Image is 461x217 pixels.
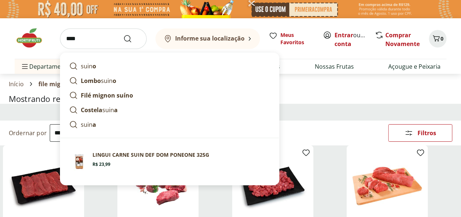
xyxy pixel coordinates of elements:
[388,124,452,142] button: Filtros
[9,129,47,137] label: Ordernar por
[66,117,273,132] a: suina
[9,94,452,103] h1: Mostrando resultados para:
[335,31,375,48] a: Criar conta
[269,31,314,46] a: Meus Favoritos
[81,120,96,129] p: suin
[175,34,245,42] b: Informe sua localização
[81,106,102,114] strong: Costela
[66,88,273,103] a: Filé mignon suíno
[441,35,443,42] span: 0
[66,103,273,117] a: Costelasuina
[9,81,24,87] a: Início
[92,121,96,129] strong: a
[335,31,367,48] span: ou
[15,27,51,49] img: Hortifruti
[20,58,29,75] button: Menu
[404,129,413,137] svg: Abrir Filtros
[81,106,118,114] p: suin
[66,73,273,88] a: Lombosuino
[388,62,441,71] a: Açougue e Peixaria
[38,81,72,87] span: file mignon
[429,30,446,47] button: Carrinho
[155,28,260,49] button: Informe sua localização
[92,161,110,167] span: R$ 23,99
[69,151,90,172] img: Linguica de Carne Suína Defumada Dom Poneone 325g
[417,130,436,136] span: Filtros
[114,106,118,114] strong: a
[66,148,273,175] a: Linguica de Carne Suína Defumada Dom Poneone 325gLINGUI CARNE SUIN DEF DOM PONEONE 325GR$ 23,99
[113,77,116,85] strong: o
[335,31,353,39] a: Entrar
[81,62,96,71] p: suin
[66,59,273,73] a: suino
[20,58,73,75] span: Departamentos
[81,77,101,85] strong: Lombo
[81,76,116,85] p: suin
[385,31,420,48] a: Comprar Novamente
[60,28,147,49] input: search
[92,62,96,70] strong: o
[315,62,354,71] a: Nossas Frutas
[81,91,133,99] strong: Filé mignon suíno
[92,151,209,159] p: LINGUI CARNE SUIN DEF DOM PONEONE 325G
[123,34,141,43] button: Submit Search
[280,31,314,46] span: Meus Favoritos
